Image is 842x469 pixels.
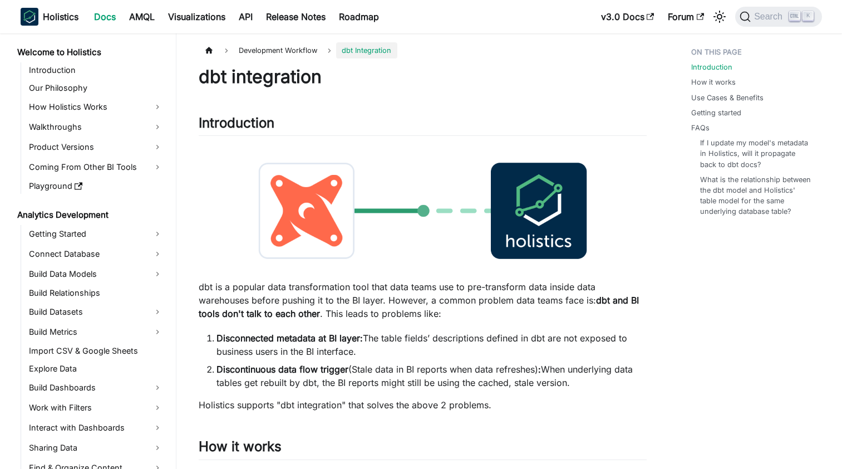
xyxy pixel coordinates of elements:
[336,42,397,58] span: dbt Integration
[711,8,728,26] button: Switch between dark and light mode (currently light mode)
[594,8,661,26] a: v3.0 Docs
[199,438,647,460] h2: How it works
[26,323,166,341] a: Build Metrics
[538,364,541,375] strong: :
[87,8,122,26] a: Docs
[735,7,821,27] button: Search (Ctrl+K)
[43,10,78,23] b: Holistics
[332,8,386,26] a: Roadmap
[691,108,741,118] a: Getting started
[751,12,789,22] span: Search
[259,8,332,26] a: Release Notes
[691,92,764,103] a: Use Cases & Benefits
[21,8,78,26] a: HolisticsHolistics
[26,265,166,283] a: Build Data Models
[199,398,647,412] p: Holistics supports "dbt integration" that solves the above 2 problems.
[26,98,166,116] a: How Holistics Works
[26,303,166,321] a: Build Datasets
[802,11,814,21] kbd: K
[26,285,166,301] a: Build Relationships
[26,439,166,457] a: Sharing Data
[216,363,647,389] li: (Stale data in BI reports when data refreshes) When underlying data tables get rebuilt by dbt, th...
[14,45,166,60] a: Welcome to Holistics
[700,174,811,217] a: What is the relationship between the dbt model and Holistics' table model for the same underlying...
[26,343,166,359] a: Import CSV & Google Sheets
[14,207,166,223] a: Analytics Development
[9,33,176,469] nav: Docs sidebar
[21,8,38,26] img: Holistics
[232,8,259,26] a: API
[199,42,647,58] nav: Breadcrumbs
[199,115,647,136] h2: Introduction
[691,123,710,133] a: FAQs
[216,331,647,358] li: The table fields’ descriptions defined in dbt are not exposed to business users in the BI interface.
[26,118,166,136] a: Walkthroughs
[691,62,732,72] a: Introduction
[26,379,166,397] a: Build Dashboards
[216,333,363,344] strong: Disconnected metadata at BI layer:
[26,225,166,243] a: Getting Started
[691,77,736,87] a: How it works
[199,42,220,58] a: Home page
[122,8,161,26] a: AMQL
[216,364,348,375] strong: Discontinuous data flow trigger
[26,419,166,437] a: Interact with Dashboards
[26,399,166,417] a: Work with Filters
[700,138,811,170] a: If I update my model's metadata in Holistics, will it propagate back to dbt docs?
[661,8,711,26] a: Forum
[26,80,166,96] a: Our Philosophy
[26,158,166,176] a: Coming From Other BI Tools
[26,361,166,377] a: Explore Data
[26,245,166,263] a: Connect Database
[233,42,323,58] span: Development Workflow
[26,178,166,194] a: Playground
[26,138,166,156] a: Product Versions
[199,66,647,88] h1: dbt integration
[161,8,232,26] a: Visualizations
[199,145,647,277] img: dbt-to-holistics
[26,62,166,78] a: Introduction
[199,280,647,320] p: dbt is a popular data transformation tool that data teams use to pre-transform data inside data w...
